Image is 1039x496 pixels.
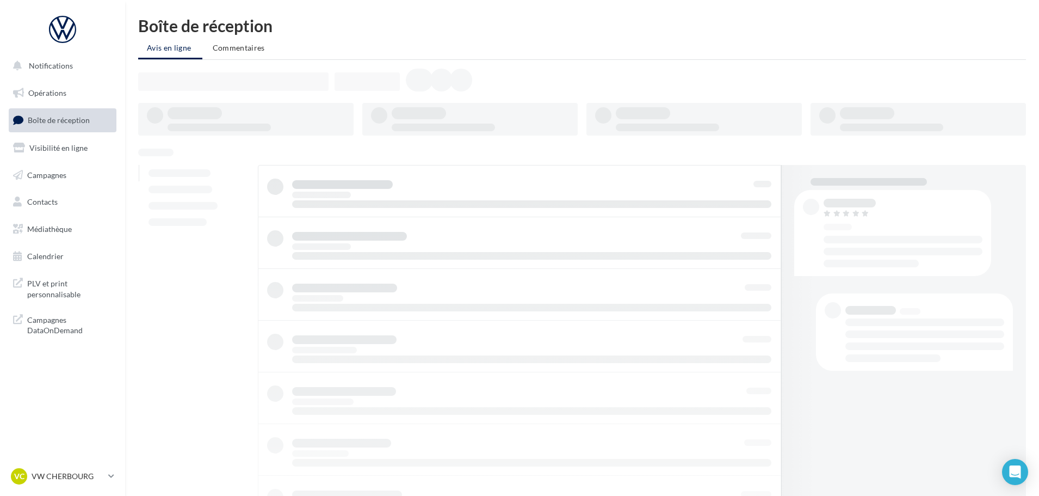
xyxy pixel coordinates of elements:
[7,308,119,340] a: Campagnes DataOnDemand
[9,466,116,487] a: VC VW CHERBOURG
[7,54,114,77] button: Notifications
[27,170,66,179] span: Campagnes
[27,224,72,234] span: Médiathèque
[27,276,112,299] span: PLV et print personnalisable
[29,61,73,70] span: Notifications
[14,471,24,482] span: VC
[27,197,58,206] span: Contacts
[138,17,1026,34] div: Boîte de réception
[28,88,66,97] span: Opérations
[27,252,64,261] span: Calendrier
[7,137,119,160] a: Visibilité en ligne
[27,313,112,336] span: Campagnes DataOnDemand
[7,218,119,241] a: Médiathèque
[7,164,119,187] a: Campagnes
[32,471,104,482] p: VW CHERBOURG
[7,108,119,132] a: Boîte de réception
[213,43,265,52] span: Commentaires
[29,143,88,152] span: Visibilité en ligne
[7,272,119,304] a: PLV et print personnalisable
[7,82,119,105] a: Opérations
[28,115,90,125] span: Boîte de réception
[7,191,119,213] a: Contacts
[1002,459,1028,485] div: Open Intercom Messenger
[7,245,119,268] a: Calendrier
